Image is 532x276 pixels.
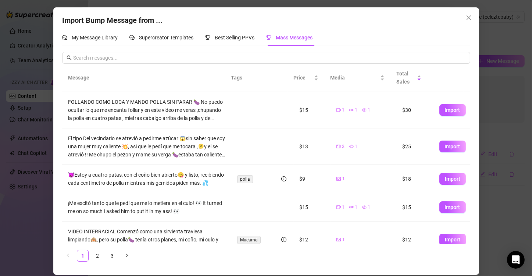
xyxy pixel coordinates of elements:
[349,144,353,149] span: eye
[463,15,474,21] span: Close
[106,250,118,262] li: 3
[396,193,433,222] td: $15
[288,64,324,92] th: Price
[293,165,330,193] td: $9
[121,250,133,262] li: Next Page
[444,144,460,149] span: Import
[349,205,353,209] span: gif
[444,204,460,210] span: Import
[205,35,210,40] span: trophy
[324,64,390,92] th: Media
[266,35,271,40] span: trophy
[342,176,344,183] span: 1
[68,134,225,159] div: El tipo Del vecindario se atrevió a pedirme azúcar 😱sin saber que soy una mujer muy caliente 💥, a...
[68,199,225,215] div: ¡Me excitó tanto que le pedí que me lo metiera en el culo! 👀 It turned me on so much I asked him ...
[77,250,88,261] a: 1
[293,193,330,222] td: $15
[396,222,433,258] td: $12
[355,107,357,114] span: 1
[68,98,225,122] div: FOLLANDO COMO LOCA Y MANDO POLLA SIN PARAR 🍆 No puedo ocultar lo que me encanta follar y en este ...
[139,35,193,40] span: Supercreator Templates
[68,171,225,187] div: 😈Estoy a cuatro patas, con el coño bien abierto😋 y listo, recibiendo cada centímetro de polla mie...
[62,16,163,25] span: Import Bump Message from ...
[439,141,465,152] button: Import
[342,143,344,150] span: 2
[342,236,344,243] span: 1
[107,250,118,261] a: 3
[507,251,525,269] div: Open Intercom Messenger
[439,201,465,213] button: Import
[336,177,340,181] span: picture
[66,253,70,258] span: left
[92,250,103,261] a: 2
[396,128,433,165] td: $25
[62,64,225,92] th: Message
[77,250,89,262] li: 1
[73,54,466,62] input: Search messages...
[225,64,269,92] th: Tags
[237,236,260,244] span: Mucama
[121,250,133,262] button: right
[439,104,465,116] button: Import
[281,176,286,181] span: info-circle
[368,204,370,211] span: 1
[362,108,366,112] span: eye
[342,107,344,114] span: 1
[72,35,118,40] span: My Message Library
[281,237,286,242] span: info-circle
[237,175,253,183] span: polla
[293,128,330,165] td: $13
[355,143,357,150] span: 1
[129,35,135,40] span: comment
[444,237,460,243] span: Import
[463,12,474,24] button: Close
[336,237,340,242] span: picture
[396,92,433,128] td: $30
[396,70,415,86] span: Total Sales
[276,35,313,40] span: Mass Messages
[62,250,74,262] button: left
[68,227,225,252] div: VIDEO INTERRACIAL Comenzó como una sirvienta traviesa limpiando🙈, pero su polla🍆 tenía otros plan...
[67,55,72,60] span: search
[62,35,67,40] span: comment
[293,222,330,258] td: $12
[336,144,340,149] span: video-camera
[396,165,433,193] td: $18
[92,250,103,262] li: 2
[336,205,340,209] span: video-camera
[390,64,427,92] th: Total Sales
[293,74,313,82] span: Price
[439,234,465,245] button: Import
[444,107,460,113] span: Import
[349,108,353,112] span: gif
[342,204,344,211] span: 1
[439,173,465,185] button: Import
[355,204,357,211] span: 1
[125,253,129,258] span: right
[330,74,379,82] span: Media
[293,92,330,128] td: $15
[215,35,254,40] span: Best Selling PPVs
[62,250,74,262] li: Previous Page
[465,15,471,21] span: close
[336,108,340,112] span: video-camera
[362,205,366,209] span: eye
[368,107,370,114] span: 1
[444,176,460,182] span: Import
